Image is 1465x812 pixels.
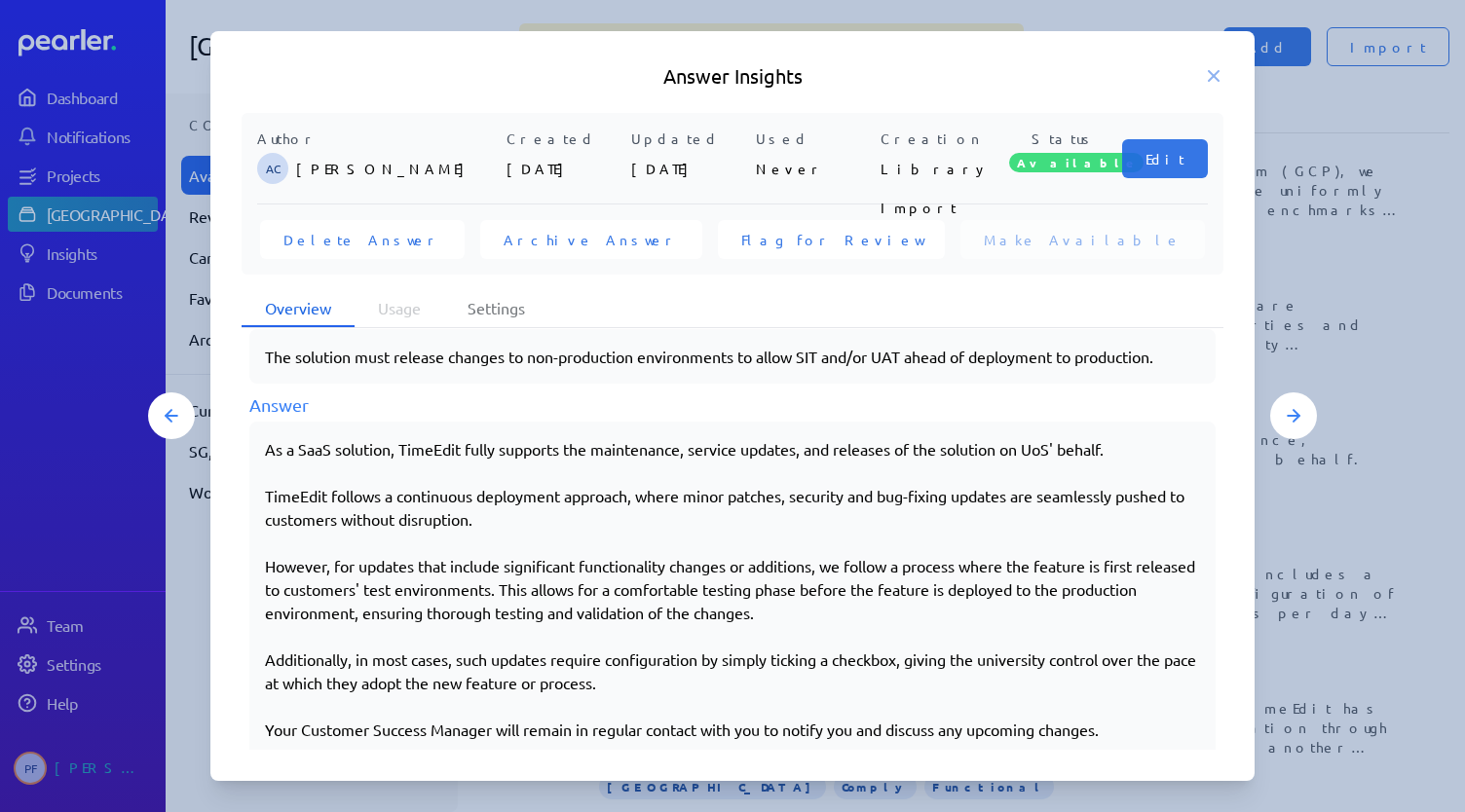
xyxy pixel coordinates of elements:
[1005,129,1122,149] p: Status
[257,129,499,149] p: Author
[260,220,465,259] button: Delete Answer
[242,62,1223,90] h5: Answer Insights
[265,437,1200,741] div: As a SaaS solution, TimeEdit fully supports the maintenance, service updates, and releases of the...
[881,149,997,188] p: Library Import
[444,290,548,327] li: Settings
[507,149,623,188] p: [DATE]
[1009,153,1144,172] span: Available
[242,290,355,327] li: Overview
[741,230,921,249] span: Flag for Review
[148,392,195,439] button: Previous Answer
[504,230,679,249] span: Archive Answer
[1146,149,1184,168] span: Edit
[631,129,748,149] p: Updated
[355,290,444,327] li: Usage
[265,345,1200,368] p: The solution must release changes to non-production environments to allow SIT and/or UAT ahead of...
[249,391,1216,418] div: Answer
[296,149,499,188] p: [PERSON_NAME]
[1122,139,1208,178] button: Edit
[507,129,623,149] p: Created
[756,129,873,149] p: Used
[283,230,441,249] span: Delete Answer
[631,149,748,188] p: [DATE]
[718,220,945,259] button: Flag for Review
[881,129,997,149] p: Creation
[257,153,288,184] span: Alicia Carmstrom
[1270,392,1317,439] button: Next Answer
[960,220,1205,259] button: Make Available
[480,220,702,259] button: Archive Answer
[984,230,1182,249] span: Make Available
[756,149,873,188] p: Never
